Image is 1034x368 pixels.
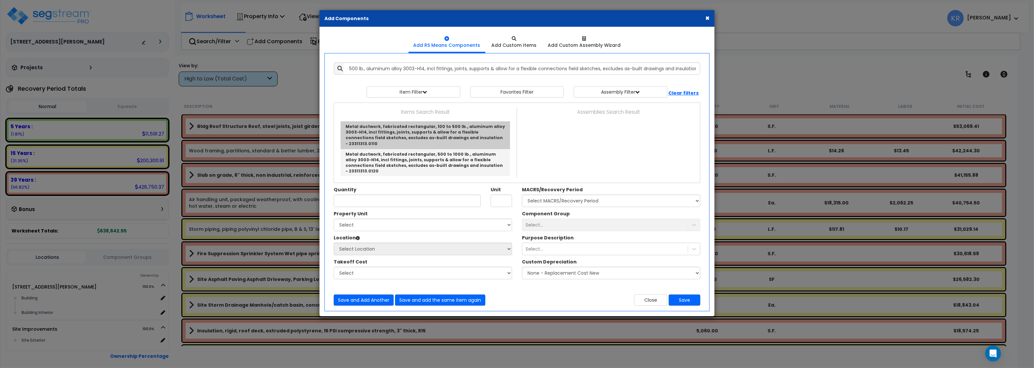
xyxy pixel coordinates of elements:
button: Save and Add Another [334,294,394,306]
div: Open Intercom Messenger [985,346,1001,361]
div: Select... [526,246,543,252]
button: Assembly Filter [574,86,667,98]
label: Quantity [334,186,356,193]
div: Add Custom Items [492,42,537,48]
div: Add Custom Assembly Wizard [548,42,621,48]
button: Save and add the same item again [395,294,485,306]
button: × [705,15,710,21]
a: Metal ductwork, fabricated rectangular, 100 to 500 lb., aluminum alloy 3003-H14, incl fittings, j... [341,121,510,149]
input: Search [344,62,700,75]
a: Metal ductwork, fabricated rectangular, 500 to 1000 lb., aluminum alloy 3003-H14, incl fittings, ... [341,149,510,176]
button: Close [634,294,667,306]
label: Unit [491,186,501,193]
select: The Custom Item Descriptions in this Dropdown have been designated as 'Takeoff Costs' within thei... [334,267,512,279]
label: A Purpose Description Prefix can be used to customize the Item Description that will be shown in ... [522,234,574,241]
p: Assemblies Search Result [522,108,695,116]
div: Add RS Means Components [413,42,480,48]
button: Save [669,294,700,306]
p: Items Search Result [339,108,512,116]
button: Favorites Filter [470,86,564,98]
label: Component Group [522,210,570,217]
button: Item Filter [367,86,460,98]
label: Location [334,234,360,241]
b: Add Components [324,15,369,22]
label: Custom Depreciation [522,259,577,265]
label: The Custom Item Descriptions in this Dropdown have been designated as 'Takeoff Costs' within thei... [334,259,367,265]
label: Property Unit [334,210,368,217]
label: MACRS/Recovery Period [522,186,583,193]
b: Clear filters [668,90,699,96]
